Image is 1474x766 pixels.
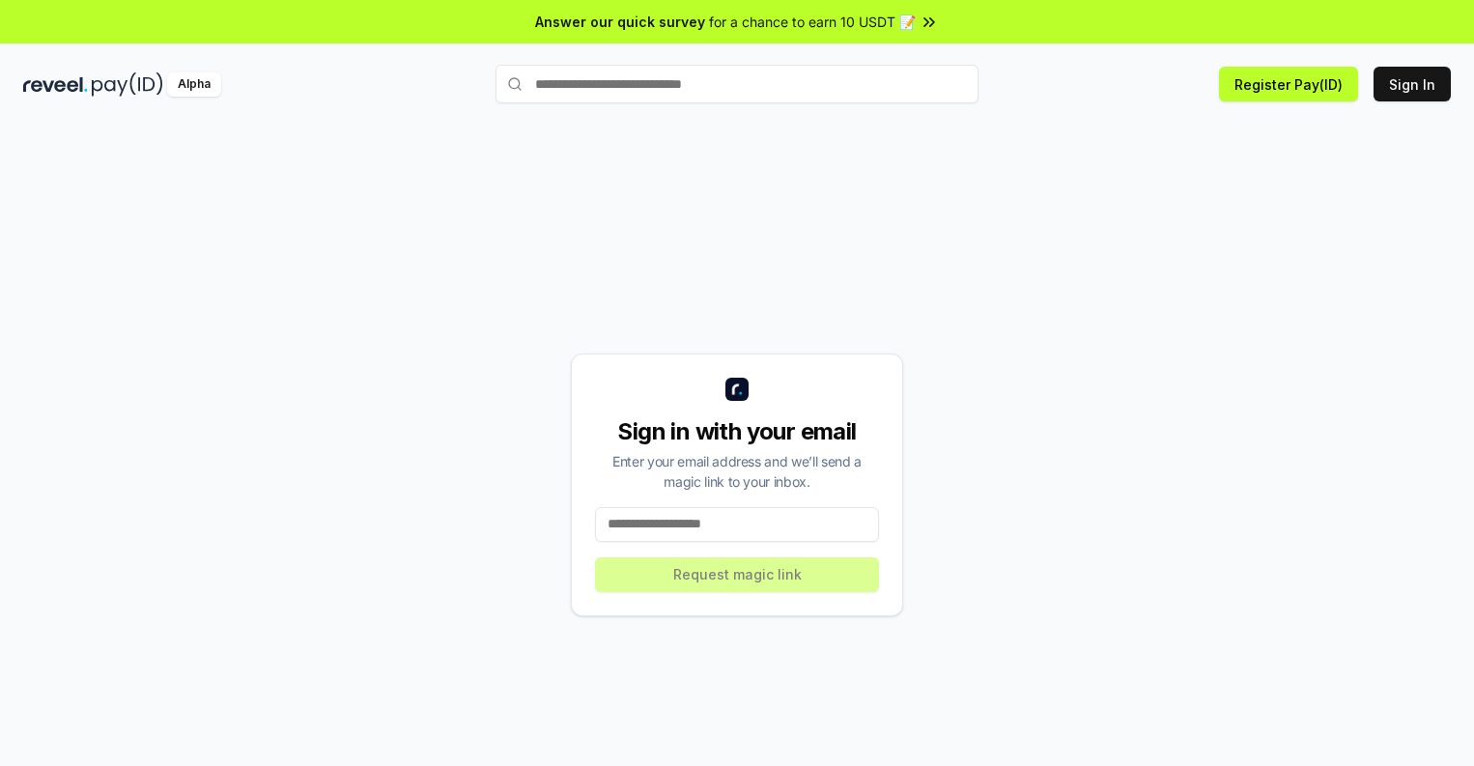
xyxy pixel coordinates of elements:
button: Register Pay(ID) [1219,67,1358,101]
img: logo_small [725,378,749,401]
button: Sign In [1374,67,1451,101]
div: Enter your email address and we’ll send a magic link to your inbox. [595,451,879,492]
div: Alpha [167,72,221,97]
img: pay_id [92,72,163,97]
div: Sign in with your email [595,416,879,447]
span: Answer our quick survey [535,12,705,32]
img: reveel_dark [23,72,88,97]
span: for a chance to earn 10 USDT 📝 [709,12,916,32]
